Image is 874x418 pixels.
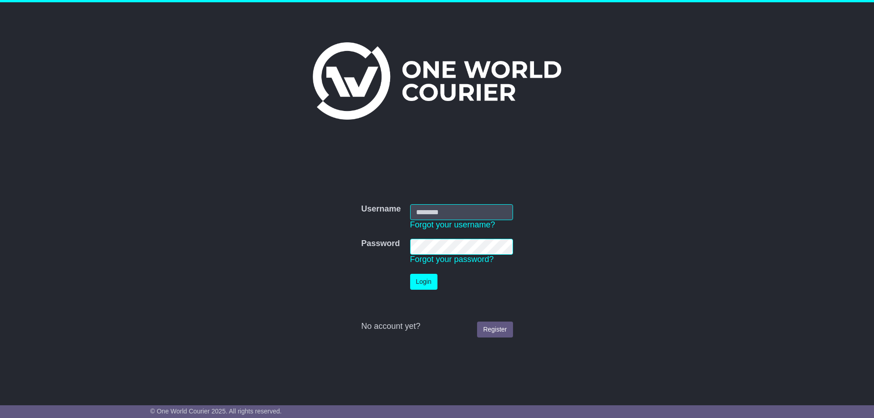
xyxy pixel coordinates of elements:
label: Password [361,239,400,249]
span: © One World Courier 2025. All rights reserved. [150,408,282,415]
div: No account yet? [361,322,513,332]
img: One World [313,42,561,120]
a: Forgot your username? [410,220,495,229]
a: Forgot your password? [410,255,494,264]
a: Register [477,322,513,337]
button: Login [410,274,437,290]
label: Username [361,204,401,214]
